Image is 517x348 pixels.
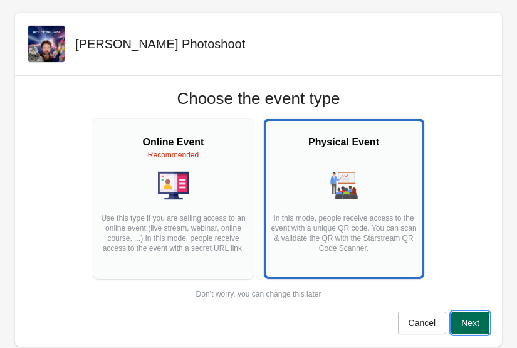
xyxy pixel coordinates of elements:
[196,289,321,299] div: Don’t worry, you can change this later
[100,213,248,263] p: Use this type if you are selling access to an online event (live stream, webinar, online course, ...
[100,150,248,160] div: Recommended
[270,135,418,150] h2: Physical Event
[75,35,245,53] h2: [PERSON_NAME] Photoshoot
[158,170,189,201] img: online-event-5d64391802a09ceff1f8b055f10f5880.png
[264,119,424,279] button: Physical EventIn this mode, people receive access to the event with a unique QR code. You can sca...
[461,318,479,328] span: Next
[93,119,254,279] button: Online EventRecommendedUse this type if you are selling access to an online event (live stream, w...
[451,312,489,334] button: Next
[409,318,436,328] span: Cancel
[177,88,340,108] h1: Choose the event type
[100,135,248,150] h2: Online Event
[398,312,447,334] button: Cancel
[270,213,418,263] p: In this mode, people receive access to the event with a unique QR code. You can scan & validate t...
[28,26,65,62] img: IMG_2889.jpg
[328,170,360,201] img: physical-event-845dc57dcf8a37f45bd70f14adde54f6.png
